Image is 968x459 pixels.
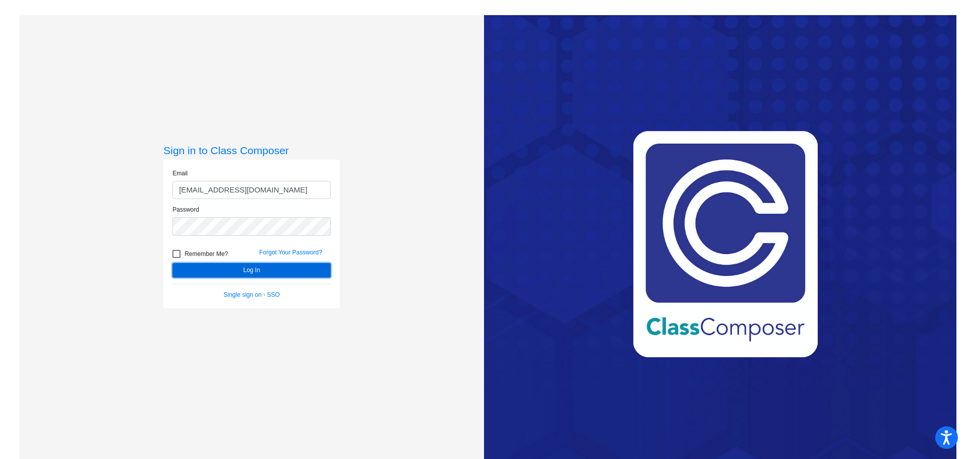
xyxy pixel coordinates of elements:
[259,249,322,256] a: Forgot Your Password?
[185,248,228,260] span: Remember Me?
[172,169,188,178] label: Email
[172,263,331,278] button: Log In
[172,205,199,214] label: Password
[224,291,280,298] a: Single sign on - SSO
[163,144,340,157] h3: Sign in to Class Composer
